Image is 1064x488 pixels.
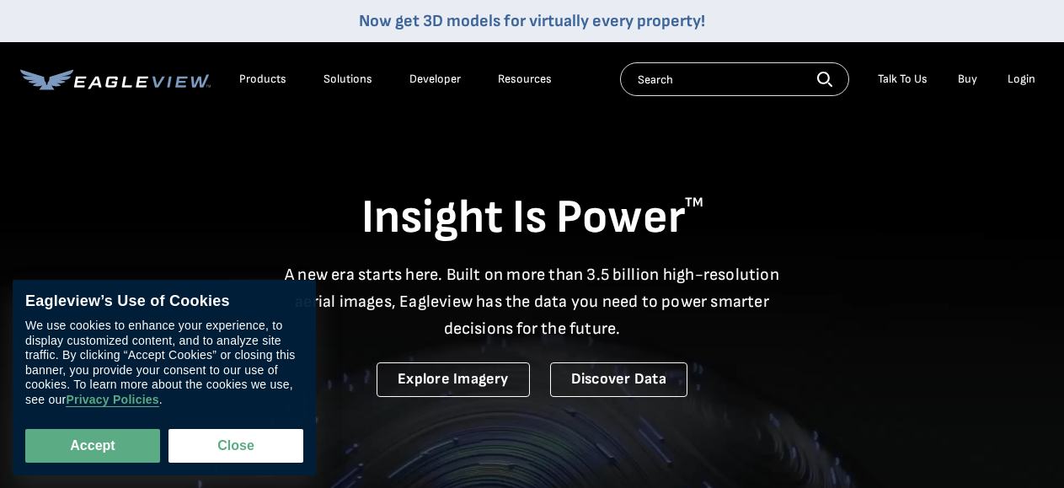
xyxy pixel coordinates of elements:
[275,261,790,342] p: A new era starts here. Built on more than 3.5 billion high-resolution aerial images, Eagleview ha...
[20,189,1044,248] h1: Insight Is Power
[550,362,687,397] a: Discover Data
[958,72,977,87] a: Buy
[239,72,286,87] div: Products
[359,11,705,31] a: Now get 3D models for virtually every property!
[377,362,530,397] a: Explore Imagery
[323,72,372,87] div: Solutions
[25,429,160,463] button: Accept
[168,429,303,463] button: Close
[409,72,461,87] a: Developer
[66,394,158,408] a: Privacy Policies
[25,292,303,311] div: Eagleview’s Use of Cookies
[620,62,849,96] input: Search
[1008,72,1035,87] div: Login
[878,72,928,87] div: Talk To Us
[498,72,552,87] div: Resources
[25,319,303,408] div: We use cookies to enhance your experience, to display customized content, and to analyze site tra...
[685,195,703,211] sup: TM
